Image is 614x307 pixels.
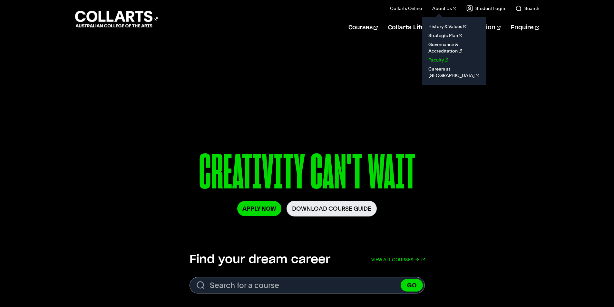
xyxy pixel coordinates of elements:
[427,40,481,55] a: Governance & Accreditation
[511,17,539,38] a: Enquire
[466,5,505,12] a: Student Login
[190,277,425,293] form: Search
[432,5,456,12] a: About Us
[190,253,330,267] h2: Find your dream career
[190,277,425,293] input: Search for a course
[515,5,539,12] a: Search
[427,55,481,64] a: Faculty
[388,17,430,38] a: Collarts Life
[287,201,377,216] a: Download Course Guide
[427,64,481,80] a: Careers at [GEOGRAPHIC_DATA]
[127,148,487,201] p: CREATIVITY CAN'T WAIT
[75,10,158,28] div: Go to homepage
[427,31,481,40] a: Strategic Plan
[401,279,423,292] button: GO
[371,253,425,267] a: View all courses
[427,22,481,31] a: History & Values
[390,5,422,12] a: Collarts Online
[237,201,281,216] a: Apply Now
[348,17,378,38] a: Courses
